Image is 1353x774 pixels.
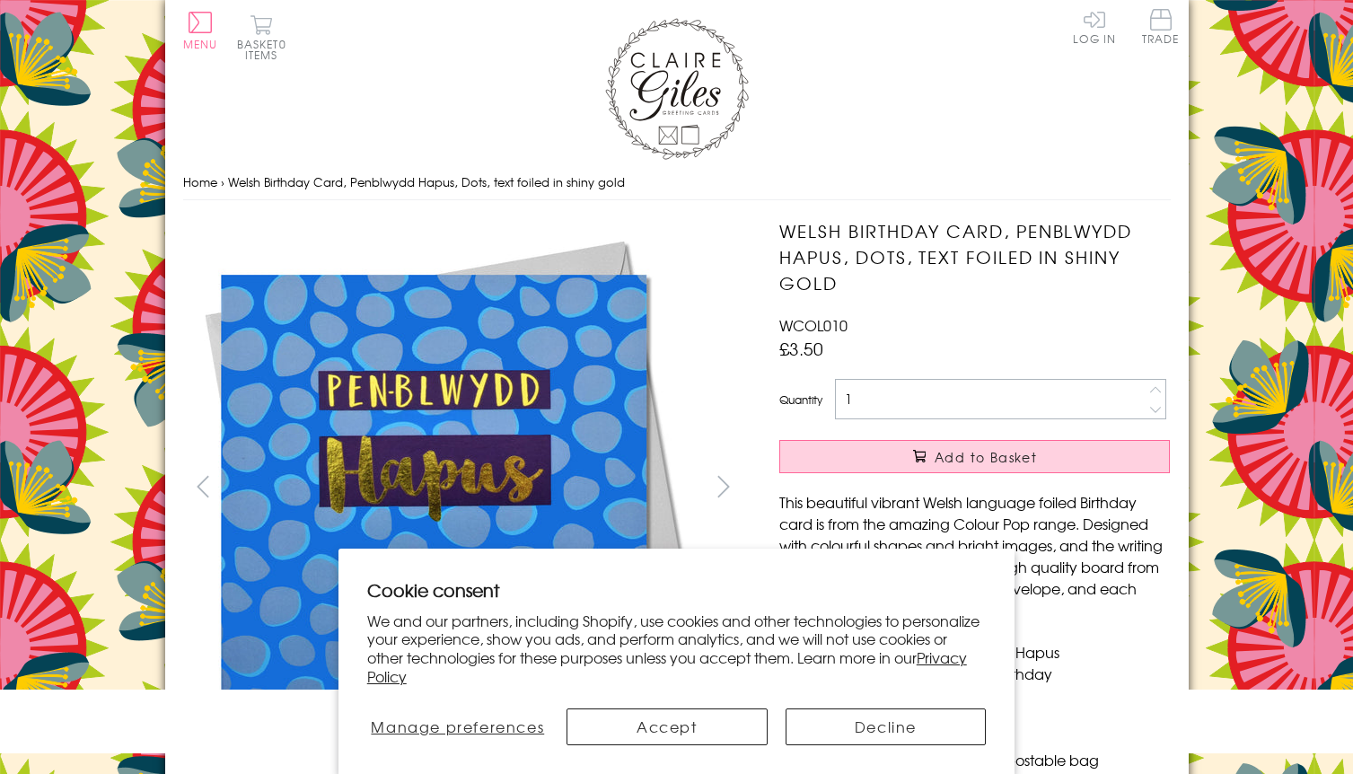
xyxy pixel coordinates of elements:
[779,391,822,408] label: Quantity
[1142,9,1180,44] span: Trade
[371,716,544,737] span: Manage preferences
[779,440,1170,473] button: Add to Basket
[245,36,286,63] span: 0 items
[182,218,721,757] img: Welsh Birthday Card, Penblwydd Hapus, Dots, text foiled in shiny gold
[237,14,286,60] button: Basket0 items
[183,164,1171,201] nav: breadcrumbs
[779,336,823,361] span: £3.50
[367,577,987,602] h2: Cookie consent
[221,173,224,190] span: ›
[703,466,743,506] button: next
[228,173,625,190] span: Welsh Birthday Card, Penblwydd Hapus, Dots, text foiled in shiny gold
[367,646,967,687] a: Privacy Policy
[567,708,768,745] button: Accept
[183,466,224,506] button: prev
[183,36,218,52] span: Menu
[779,491,1170,620] p: This beautiful vibrant Welsh language foiled Birthday card is from the amazing Colour Pop range. ...
[779,218,1170,295] h1: Welsh Birthday Card, Penblwydd Hapus, Dots, text foiled in shiny gold
[935,448,1037,466] span: Add to Basket
[367,611,987,686] p: We and our partners, including Shopify, use cookies and other technologies to personalize your ex...
[605,18,749,160] img: Claire Giles Greetings Cards
[1073,9,1116,44] a: Log In
[779,314,848,336] span: WCOL010
[183,173,217,190] a: Home
[743,218,1282,757] img: Welsh Birthday Card, Penblwydd Hapus, Dots, text foiled in shiny gold
[183,12,218,49] button: Menu
[367,708,549,745] button: Manage preferences
[1142,9,1180,48] a: Trade
[786,708,987,745] button: Decline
